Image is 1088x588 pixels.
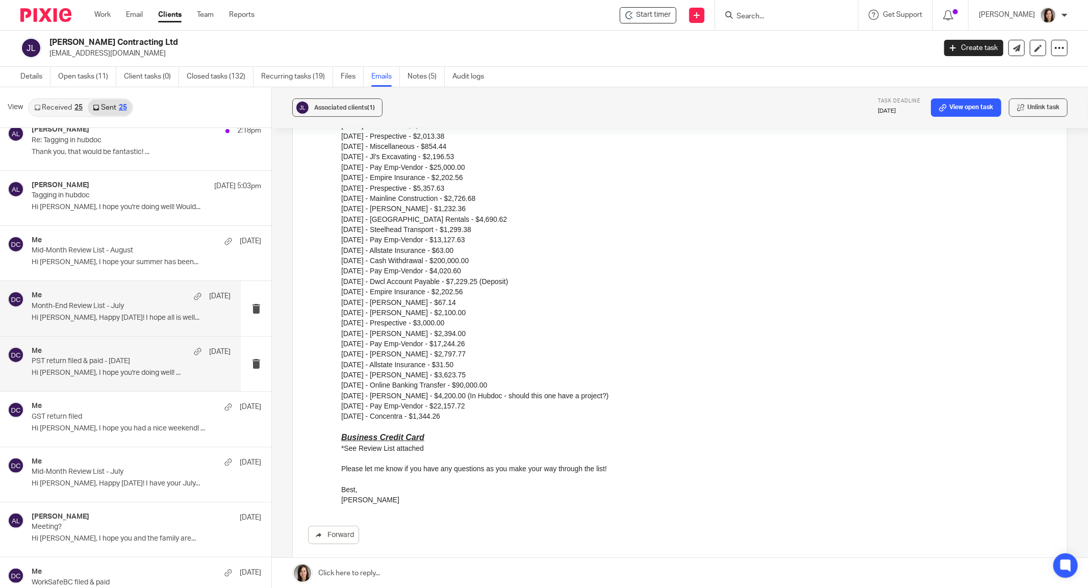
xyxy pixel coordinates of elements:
p: [EMAIL_ADDRESS][DOMAIN_NAME] [49,48,929,59]
p: [DATE] [209,291,231,301]
img: svg%3E [8,347,24,363]
span: Associated clients [314,105,375,111]
h4: Me [32,236,42,245]
p: Hi [PERSON_NAME], I hope your summer has been... [32,258,261,267]
p: 2:18pm [237,125,261,136]
a: Work [94,10,111,20]
h4: Me [32,568,42,576]
img: Pixie [20,8,71,22]
h4: Me [32,291,42,300]
img: svg%3E [8,236,24,252]
img: svg%3E [8,125,24,142]
a: Files [341,67,364,87]
div: 25 [119,104,127,111]
p: [DATE] [878,107,921,115]
a: Forward [308,526,359,544]
img: svg%3E [8,402,24,418]
p: [DATE] [240,457,261,468]
h4: Me [32,402,42,411]
p: Hi [PERSON_NAME], I hope you're doing well! ... [32,369,231,377]
a: Recurring tasks (19) [261,67,333,87]
p: Hi [PERSON_NAME], Happy [DATE]! I hope all is well... [32,314,231,322]
a: Sent25 [88,99,132,116]
button: Associated clients(1) [292,98,383,117]
a: Email [126,10,143,20]
p: Re: Tagging in hubdoc [32,136,215,145]
a: Audit logs [452,67,492,87]
p: [DATE] [240,402,261,412]
a: Client tasks (0) [124,67,179,87]
span: (1) [367,105,375,111]
a: Emails [371,67,400,87]
span: Task deadline [878,98,921,104]
img: svg%3E [20,37,42,59]
img: svg%3E [8,513,24,529]
img: svg%3E [8,568,24,584]
a: Reports [229,10,255,20]
img: svg%3E [295,100,310,115]
p: [DATE] [240,568,261,578]
h4: [PERSON_NAME] [32,181,89,190]
p: [DATE] [240,513,261,523]
img: svg%3E [8,181,24,197]
input: Search [736,12,827,21]
p: Hi [PERSON_NAME], I hope you're doing well! Would... [32,203,261,212]
p: WorkSafeBC filed & paid [32,578,215,587]
p: Hi [PERSON_NAME], I hope you and the family are... [32,534,261,543]
h4: Me [32,347,42,355]
h2: [PERSON_NAME] Contracting Ltd [49,37,753,48]
div: Justin Berry Contracting Ltd [620,7,676,23]
a: Received25 [29,99,88,116]
a: Details [20,67,50,87]
a: Create task [944,40,1003,56]
p: Hi [PERSON_NAME], Happy [DATE]! I have your July... [32,479,261,488]
a: Open tasks (11) [58,67,116,87]
p: [DATE] [209,347,231,357]
h4: [PERSON_NAME] [32,513,89,521]
p: PST return filed & paid - [DATE] [32,357,191,366]
a: Notes (5) [408,67,445,87]
p: [PERSON_NAME] [979,10,1035,20]
p: Mid-Month Review List - August [32,246,215,255]
p: GST return filed [32,413,215,421]
button: Unlink task [1009,98,1068,117]
a: Clients [158,10,182,20]
h4: Me [32,457,42,466]
p: Month-End Review List - July [32,302,191,311]
p: Meeting? [32,523,215,531]
p: Tagging in hubdoc [32,191,215,200]
p: Hi [PERSON_NAME], I hope you had a nice weekend! ... [32,424,261,433]
img: Danielle%20photo.jpg [1040,7,1056,23]
div: 25 [74,104,83,111]
p: [DATE] [240,236,261,246]
span: View [8,102,23,113]
img: svg%3E [8,457,24,474]
p: Mid-Month Review List - July [32,468,215,476]
span: Get Support [883,11,922,18]
span: Start timer [636,10,671,20]
h4: [PERSON_NAME] [32,125,89,134]
p: Thank you, that would be fantastic! ... [32,148,261,157]
a: View open task [931,98,1001,117]
a: Closed tasks (132) [187,67,254,87]
p: [DATE] 5:03pm [214,181,261,191]
img: svg%3E [8,291,24,308]
a: Team [197,10,214,20]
